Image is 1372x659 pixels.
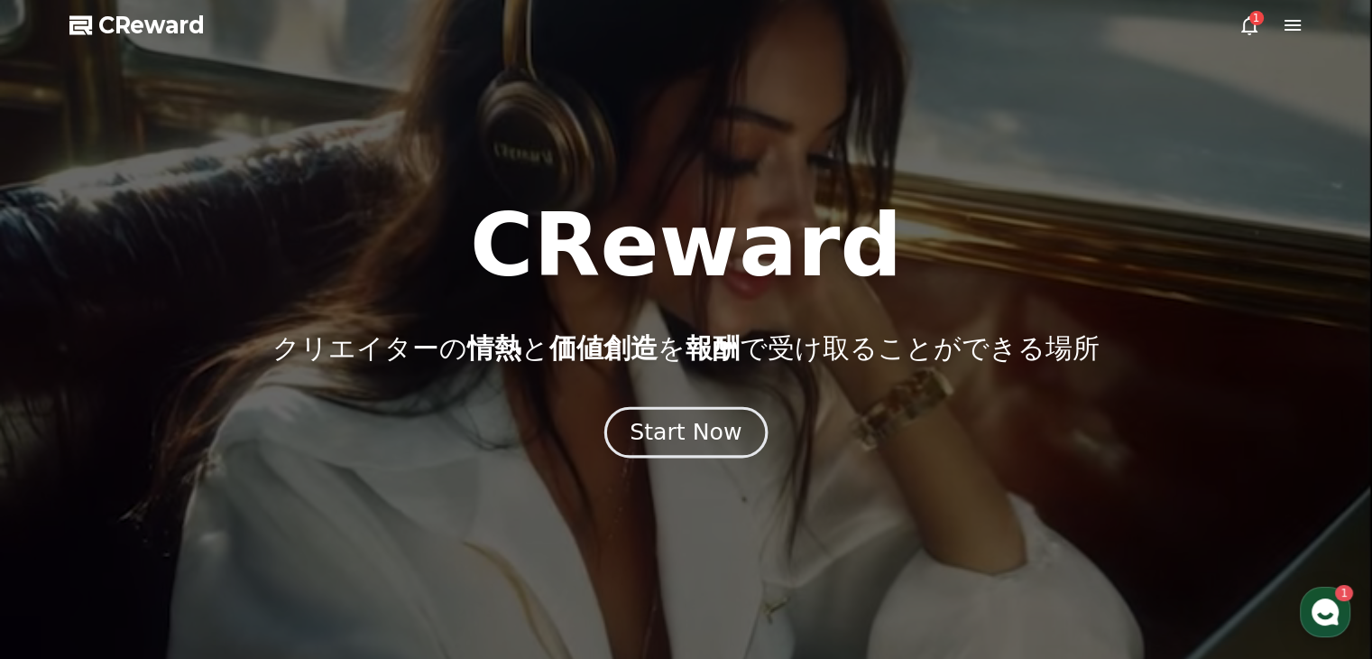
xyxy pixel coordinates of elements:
span: 報酬 [686,332,740,364]
div: Start Now [630,417,741,448]
span: Settings [267,536,311,551]
a: Start Now [608,426,764,443]
h1: CReward [470,202,902,289]
a: 1 [1238,14,1260,36]
span: Home [46,536,78,551]
span: 価値創造 [549,332,658,364]
span: 1 [183,508,189,523]
span: CReward [98,11,205,40]
button: Start Now [604,407,768,459]
div: 1 [1249,11,1264,25]
span: 情熱 [467,332,521,364]
span: Messages [150,537,203,552]
a: CReward [69,11,205,40]
a: 1Messages [119,509,233,554]
a: Home [5,509,119,554]
p: クリエイターの と を で受け取ることができる場所 [272,332,1100,365]
a: Settings [233,509,346,554]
